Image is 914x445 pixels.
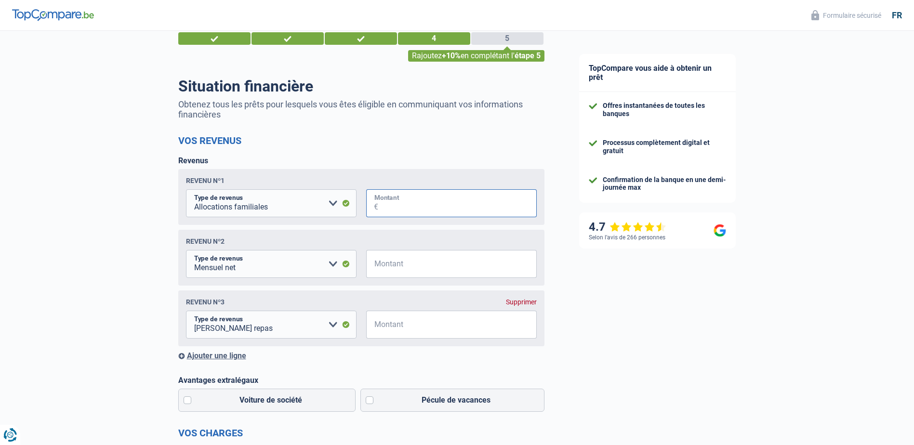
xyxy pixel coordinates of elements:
div: TopCompare vous aide à obtenir un prêt [579,54,736,92]
div: 4 [398,32,470,45]
div: 5 [471,32,543,45]
div: 3 [325,32,397,45]
span: étape 5 [515,51,541,60]
div: Revenu nº3 [186,298,225,306]
span: +10% [442,51,461,60]
div: fr [892,10,902,21]
label: Avantages extralégaux [178,376,544,385]
div: 2 [252,32,324,45]
label: Pécule de vacances [360,389,544,412]
label: Voiture de société [178,389,356,412]
span: € [366,189,378,217]
div: Confirmation de la banque en une demi-journée max [603,176,726,192]
h2: Vos revenus [178,135,544,146]
div: Selon l’avis de 266 personnes [589,234,665,241]
div: 4.7 [589,220,666,234]
div: Rajoutez en complétant l' [408,50,544,62]
h2: Vos charges [178,427,544,439]
div: Offres instantanées de toutes les banques [603,102,726,118]
img: TopCompare Logo [12,9,94,21]
div: Supprimer [506,298,537,306]
div: Revenu nº1 [186,177,225,184]
span: € [366,250,378,278]
div: Ajouter une ligne [178,351,544,360]
div: Revenu nº2 [186,237,225,245]
div: Processus complètement digital et gratuit [603,139,726,155]
h1: Situation financière [178,77,544,95]
label: Revenus [178,156,208,165]
button: Formulaire sécurisé [806,7,887,23]
div: 1 [178,32,251,45]
p: Obtenez tous les prêts pour lesquels vous êtes éligible en communiquant vos informations financières [178,99,544,119]
span: € [366,311,378,339]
